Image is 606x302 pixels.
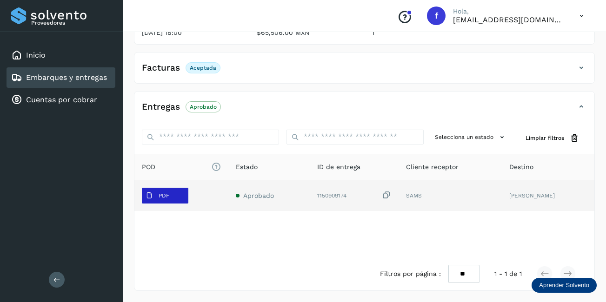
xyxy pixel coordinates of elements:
h4: Facturas [142,63,180,73]
td: [PERSON_NAME] [502,180,594,211]
a: Embarques y entregas [26,73,107,82]
p: Hola, [453,7,565,15]
p: $65,506.00 MXN [257,29,357,37]
p: facturacion@protransport.com.mx [453,15,565,24]
p: 1 [372,29,472,37]
h4: Entregas [142,102,180,112]
p: [DATE] 18:00 [142,29,242,37]
div: Cuentas por cobrar [7,90,115,110]
span: Estado [236,162,258,172]
div: Aprender Solvento [532,278,597,293]
span: Filtros por página : [380,269,441,279]
a: Inicio [26,51,46,59]
span: ID de entrega [317,162,360,172]
div: FacturasAceptada [134,60,594,83]
button: Selecciona un estado [431,130,511,145]
span: 1 - 1 de 1 [494,269,522,279]
p: PDF [159,192,169,199]
div: 1150909174 [317,190,391,200]
p: Aceptada [190,65,216,71]
p: Proveedores [31,20,112,26]
button: PDF [142,188,188,204]
a: Cuentas por cobrar [26,95,97,104]
span: Limpiar filtros [526,134,564,142]
span: Destino [509,162,533,172]
div: Embarques y entregas [7,67,115,88]
p: Aprobado [190,104,217,110]
td: SAMS [399,180,502,211]
div: Inicio [7,45,115,66]
div: EntregasAprobado [134,99,594,122]
p: Aprender Solvento [539,282,589,289]
span: Cliente receptor [406,162,459,172]
span: Aprobado [243,192,274,199]
button: Limpiar filtros [518,130,587,147]
span: POD [142,162,221,172]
